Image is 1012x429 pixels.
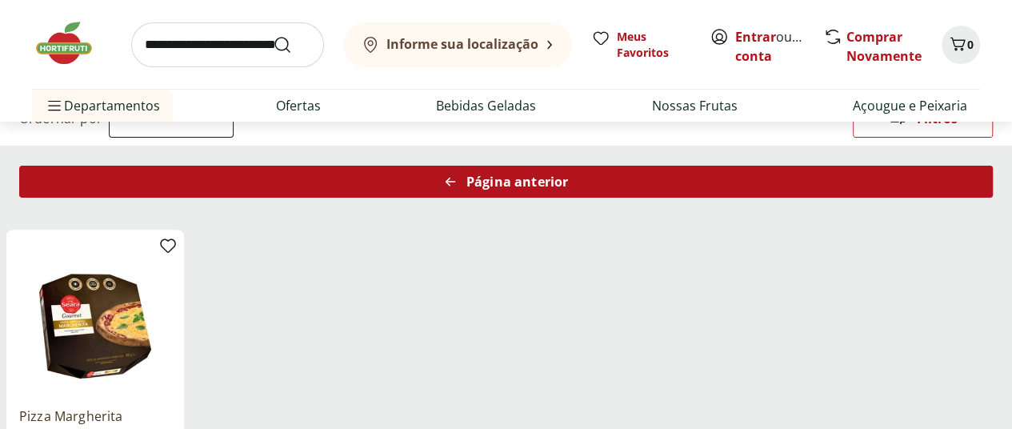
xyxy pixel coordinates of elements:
b: Informe sua localização [386,35,538,53]
img: Pizza Margherita Gourmet Seara 450g [19,243,171,395]
a: Entrar [735,28,776,46]
span: 0 [967,37,974,52]
span: Filtros [917,112,958,125]
a: Criar conta [735,28,823,65]
a: Ofertas [276,96,321,115]
button: Carrinho [942,26,980,64]
a: Bebidas Geladas [436,96,536,115]
button: Informe sua localização [343,22,572,67]
a: Comprar Novamente [846,28,922,65]
input: search [131,22,324,67]
a: Nossas Frutas [652,96,738,115]
button: Menu [45,86,64,125]
a: Açougue e Peixaria [853,96,967,115]
a: Meus Favoritos [591,29,690,61]
button: Submit Search [273,35,311,54]
span: ou [735,27,806,66]
span: Departamentos [45,86,160,125]
svg: Arrow Left icon [444,175,457,188]
img: Hortifruti [32,19,112,67]
span: Página anterior [466,175,568,188]
span: Meus Favoritos [617,29,690,61]
a: Página anterior [19,166,993,204]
